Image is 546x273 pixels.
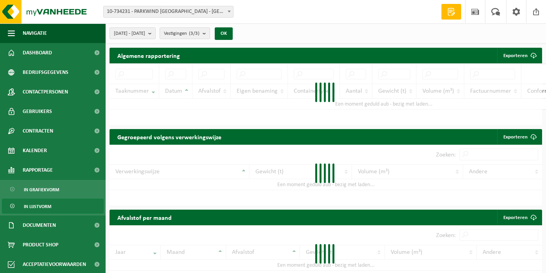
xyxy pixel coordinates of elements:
[103,6,233,18] span: 10-734231 - PARKWIND NV - LEUVEN
[104,6,233,17] span: 10-734231 - PARKWIND NV - LEUVEN
[24,182,59,197] span: In grafiekvorm
[23,121,53,141] span: Contracten
[24,199,51,214] span: In lijstvorm
[23,141,47,160] span: Kalender
[110,48,188,63] h2: Algemene rapportering
[497,129,541,145] a: Exporteren
[110,129,229,144] h2: Gegroepeerd volgens verwerkingswijze
[23,23,47,43] span: Navigatie
[164,28,199,40] span: Vestigingen
[2,182,104,197] a: In grafiekvorm
[23,102,52,121] span: Gebruikers
[114,28,145,40] span: [DATE] - [DATE]
[215,27,233,40] button: OK
[497,48,541,63] button: Exporteren
[23,43,52,63] span: Dashboard
[23,160,53,180] span: Rapportage
[2,199,104,214] a: In lijstvorm
[497,210,541,225] a: Exporteren
[23,216,56,235] span: Documenten
[23,235,58,255] span: Product Shop
[23,82,68,102] span: Contactpersonen
[110,210,180,225] h2: Afvalstof per maand
[160,27,210,39] button: Vestigingen(3/3)
[189,31,199,36] count: (3/3)
[110,27,156,39] button: [DATE] - [DATE]
[23,63,68,82] span: Bedrijfsgegevens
